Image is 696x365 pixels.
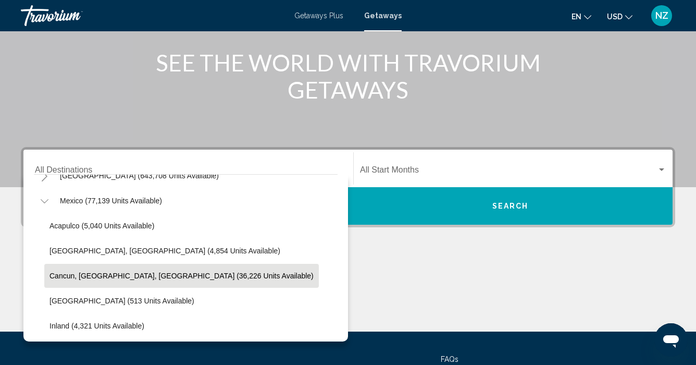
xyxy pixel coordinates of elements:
[60,172,219,180] span: [GEOGRAPHIC_DATA] (643,708 units available)
[348,187,673,225] button: Search
[607,13,623,21] span: USD
[571,9,591,24] button: Change language
[49,222,154,230] span: Acapulco (5,040 units available)
[34,165,55,186] button: Toggle United States (643,708 units available)
[44,314,150,338] button: Inland (4,321 units available)
[153,49,543,103] h1: SEE THE WORLD WITH TRAVORIUM GETAWAYS
[49,247,280,255] span: [GEOGRAPHIC_DATA], [GEOGRAPHIC_DATA] (4,854 units available)
[60,197,162,205] span: Mexico (77,139 units available)
[294,11,343,20] a: Getaways Plus
[655,10,668,21] span: NZ
[44,264,319,288] button: Cancun, [GEOGRAPHIC_DATA], [GEOGRAPHIC_DATA] (36,226 units available)
[49,322,144,330] span: Inland (4,321 units available)
[34,190,55,211] button: Toggle Mexico (77,139 units available)
[44,214,159,238] button: Acapulco (5,040 units available)
[441,355,458,363] a: FAQs
[607,9,632,24] button: Change currency
[55,164,224,188] button: [GEOGRAPHIC_DATA] (643,708 units available)
[571,13,581,21] span: en
[364,11,402,20] a: Getaways
[55,189,167,213] button: Mexico (77,139 units available)
[44,289,200,313] button: [GEOGRAPHIC_DATA] (513 units available)
[49,272,314,280] span: Cancun, [GEOGRAPHIC_DATA], [GEOGRAPHIC_DATA] (36,226 units available)
[648,5,675,27] button: User Menu
[654,323,688,357] iframe: Кнопка запуска окна обмена сообщениями
[492,202,529,211] span: Search
[44,239,285,263] button: [GEOGRAPHIC_DATA], [GEOGRAPHIC_DATA] (4,854 units available)
[49,297,194,305] span: [GEOGRAPHIC_DATA] (513 units available)
[23,150,673,225] div: Search widget
[21,5,284,26] a: Travorium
